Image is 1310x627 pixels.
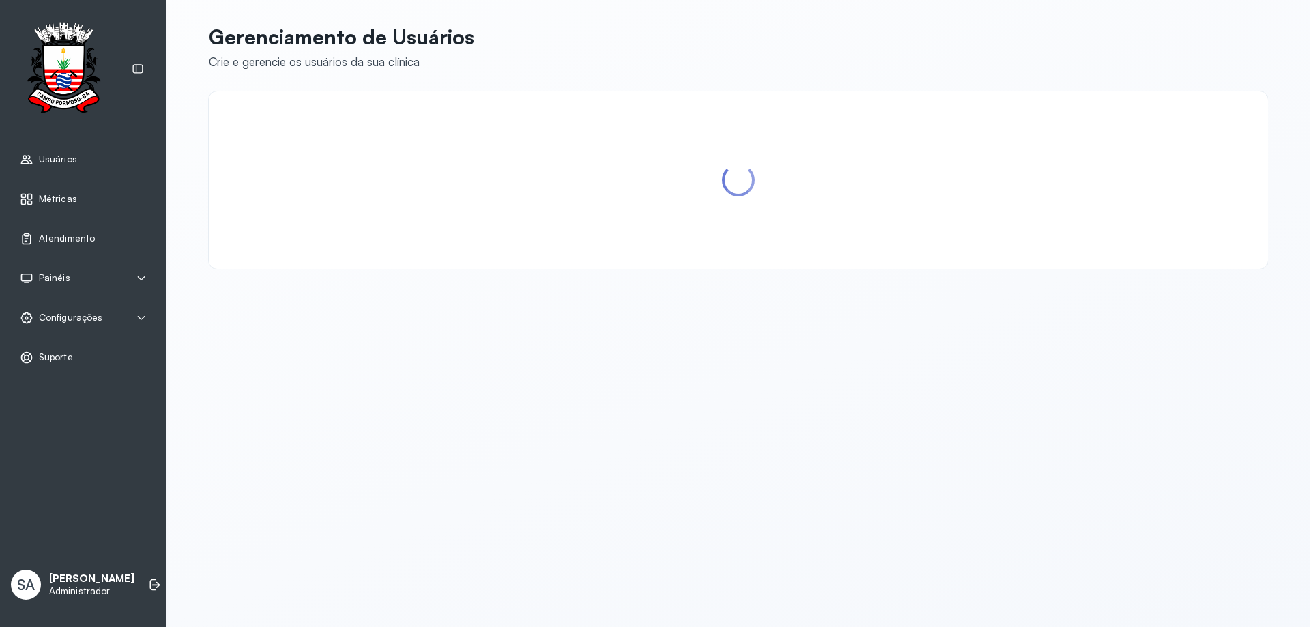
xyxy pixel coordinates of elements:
[39,233,95,244] span: Atendimento
[39,272,70,284] span: Painéis
[49,572,134,585] p: [PERSON_NAME]
[39,312,102,323] span: Configurações
[209,55,474,69] div: Crie e gerencie os usuários da sua clínica
[39,154,77,165] span: Usuários
[20,192,147,206] a: Métricas
[49,585,134,597] p: Administrador
[20,232,147,246] a: Atendimento
[20,153,147,166] a: Usuários
[39,193,77,205] span: Métricas
[39,351,73,363] span: Suporte
[14,22,113,117] img: Logotipo do estabelecimento
[209,25,474,49] p: Gerenciamento de Usuários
